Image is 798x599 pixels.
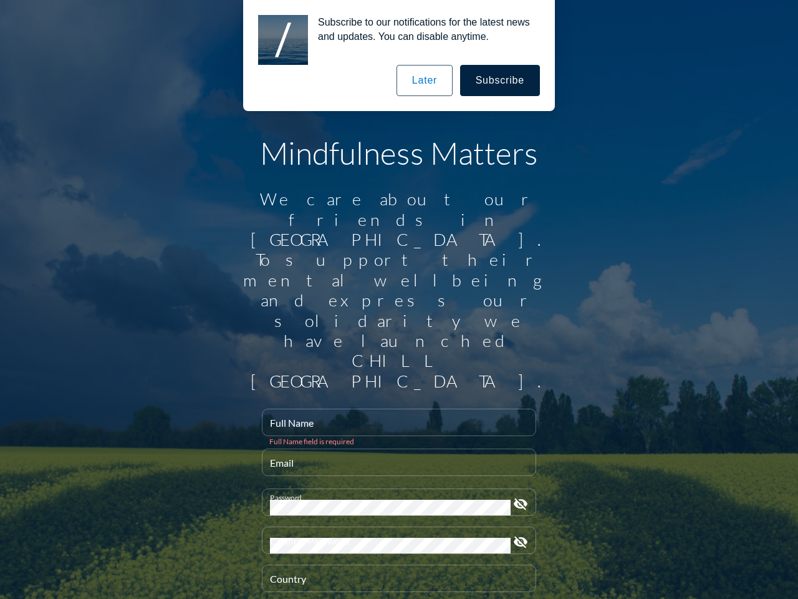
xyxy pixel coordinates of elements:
[237,189,561,391] div: We care about our friends in [GEOGRAPHIC_DATA]. To support their mental wellbeing and express our...
[513,497,528,512] i: visibility_off
[397,65,453,96] button: Later
[270,500,511,515] input: Password
[270,538,511,553] input: Confirm Password
[308,15,540,44] div: Subscribe to our notifications for the latest news and updates. You can disable anytime.
[237,134,561,172] h1: Mindfulness Matters
[270,576,528,592] input: Country
[269,437,529,446] div: Full Name field is required
[270,420,528,436] input: Full Name
[270,460,528,475] input: Email
[258,15,308,65] img: notification icon
[460,65,540,96] button: Subscribe
[513,535,528,550] i: visibility_off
